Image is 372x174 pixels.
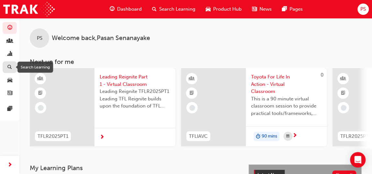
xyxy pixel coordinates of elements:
span: This is a 90 minute virtual classroom session to provide practical tools/frameworks, behaviours a... [251,95,322,117]
span: PS [37,35,42,42]
img: Trak [3,2,55,16]
a: car-iconProduct Hub [201,3,247,16]
span: Dashboard [117,5,142,13]
a: TFLR2025PT1Leading Reignite Part 1 - Virtual ClassroomLeading Reignite TFLR2025PT1 Leading TFL Re... [30,68,175,146]
span: 0 [321,72,323,78]
button: PS [357,4,369,15]
span: Leading Reignite Part 1 - Virtual Classroom [100,73,170,88]
span: news-icon [7,91,12,97]
span: search-icon [152,5,157,13]
span: Toyota For Life In Action - Virtual Classroom [251,73,322,95]
span: guage-icon [7,25,12,31]
span: next-icon [7,161,12,169]
span: booktick-icon [341,89,345,97]
span: Welcome back , Pasan Senanayake [52,35,150,42]
span: News [259,5,272,13]
span: learningRecordVerb_NONE-icon [189,105,195,111]
span: TFLR2025PT2 [340,133,372,140]
span: next-icon [100,135,104,140]
span: PS [360,5,366,13]
span: next-icon [292,133,297,139]
span: duration-icon [256,132,260,141]
span: search-icon [7,65,12,70]
span: learningResourceType_INSTRUCTOR_LED-icon [190,75,194,83]
span: Leading Reignite TFLR2025PT1 Leading TFL Reignite builds upon the foundation of TFL Reignite, rea... [100,88,170,110]
span: 90 mins [262,133,277,140]
span: news-icon [252,5,257,13]
h3: My Learning Plans [30,164,238,172]
a: pages-iconPages [277,3,308,16]
a: guage-iconDashboard [104,3,147,16]
span: pages-icon [7,106,12,112]
h3: Next up for me [19,58,372,66]
span: Search Learning [159,5,195,13]
a: news-iconNews [247,3,277,16]
span: booktick-icon [190,89,194,97]
span: Product Hub [213,5,242,13]
span: calendar-icon [286,132,290,140]
span: Pages [290,5,303,13]
span: pages-icon [282,5,287,13]
div: Search Learning [17,62,53,73]
span: learningResourceType_INSTRUCTOR_LED-icon [38,75,43,83]
span: car-icon [7,77,12,83]
span: TFLR2025PT1 [38,133,68,140]
span: learningResourceType_INSTRUCTOR_LED-icon [341,75,345,83]
span: guage-icon [110,5,115,13]
span: people-icon [7,38,12,44]
span: learningRecordVerb_NONE-icon [341,105,346,111]
a: 0TFLIAVCToyota For Life In Action - Virtual ClassroomThis is a 90 minute virtual classroom sessio... [181,68,327,146]
span: booktick-icon [38,89,43,97]
span: chart-icon [7,51,12,57]
span: learningRecordVerb_NONE-icon [38,105,44,111]
div: Open Intercom Messenger [350,152,366,168]
span: car-icon [206,5,211,13]
span: TFLIAVC [189,133,208,140]
a: search-iconSearch Learning [147,3,201,16]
